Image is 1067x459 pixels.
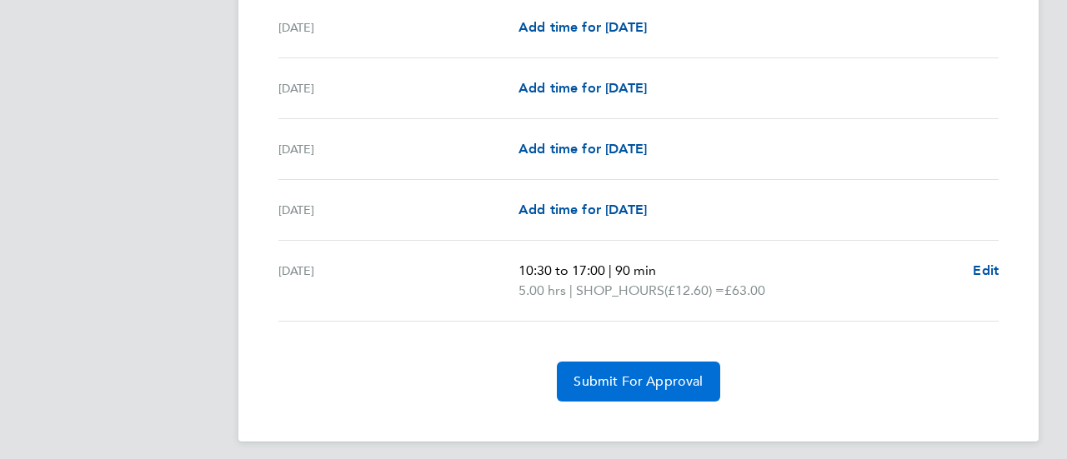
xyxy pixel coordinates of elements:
[518,139,647,159] a: Add time for [DATE]
[518,78,647,98] a: Add time for [DATE]
[278,261,518,301] div: [DATE]
[609,262,612,278] span: |
[278,17,518,37] div: [DATE]
[615,262,656,278] span: 90 min
[557,362,719,402] button: Submit For Approval
[518,17,647,37] a: Add time for [DATE]
[569,282,573,298] span: |
[278,78,518,98] div: [DATE]
[664,282,724,298] span: (£12.60) =
[518,141,647,157] span: Add time for [DATE]
[576,281,664,301] span: SHOP_HOURS
[518,202,647,217] span: Add time for [DATE]
[518,80,647,96] span: Add time for [DATE]
[518,262,605,278] span: 10:30 to 17:00
[973,262,999,278] span: Edit
[724,282,765,298] span: £63.00
[278,200,518,220] div: [DATE]
[518,282,566,298] span: 5.00 hrs
[574,373,703,390] span: Submit For Approval
[278,139,518,159] div: [DATE]
[973,261,999,281] a: Edit
[518,19,647,35] span: Add time for [DATE]
[518,200,647,220] a: Add time for [DATE]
